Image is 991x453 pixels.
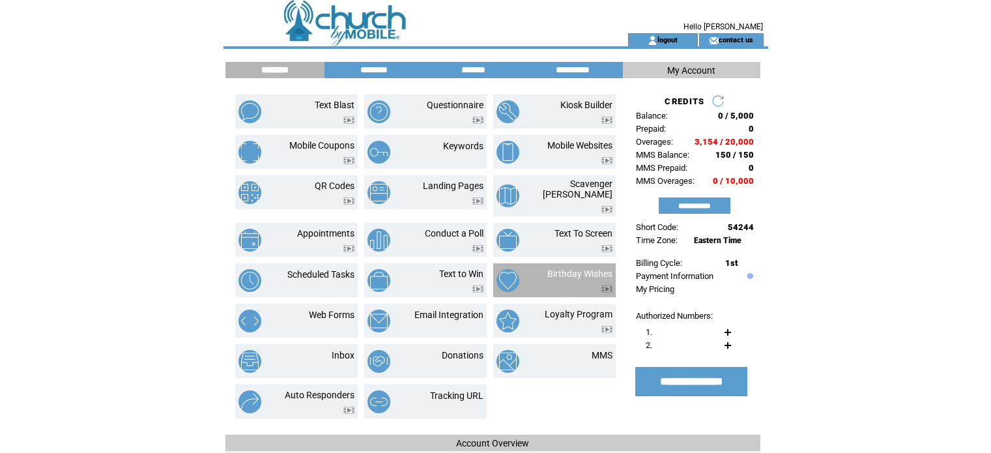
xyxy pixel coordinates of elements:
[636,150,689,160] span: MMS Balance:
[496,269,519,292] img: birthday-wishes.png
[442,350,483,360] a: Donations
[636,271,713,281] a: Payment Information
[749,124,754,134] span: 0
[456,438,529,448] span: Account Overview
[636,176,695,186] span: MMS Overages:
[496,141,519,164] img: mobile-websites.png
[725,258,738,268] span: 1st
[554,228,612,239] a: Text To Screen
[439,269,483,279] a: Text to Win
[287,269,354,280] a: Scheduled Tasks
[238,141,261,164] img: mobile-coupons.png
[496,350,519,373] img: mms.png
[367,141,390,164] img: keywords.png
[414,310,483,320] a: Email Integration
[343,245,354,252] img: video.png
[543,179,612,199] a: Scavenger [PERSON_NAME]
[472,285,483,293] img: video.png
[496,184,519,207] img: scavenger-hunt.png
[592,350,612,360] a: MMS
[238,310,261,332] img: web-forms.png
[443,141,483,151] a: Keywords
[309,310,354,320] a: Web Forms
[367,229,390,252] img: conduct-a-poll.png
[636,284,674,294] a: My Pricing
[636,258,682,268] span: Billing Cycle:
[343,117,354,124] img: video.png
[601,326,612,333] img: video.png
[472,117,483,124] img: video.png
[423,181,483,191] a: Landing Pages
[472,197,483,205] img: video.png
[547,269,612,279] a: Birthday Wishes
[636,111,668,121] span: Balance:
[367,269,390,292] img: text-to-win.png
[657,35,678,44] a: logout
[315,100,354,110] a: Text Blast
[496,310,519,332] img: loyalty-program.png
[636,137,673,147] span: Overages:
[238,390,261,413] img: auto-responders.png
[665,96,704,106] span: CREDITS
[367,100,390,123] img: questionnaire.png
[744,273,753,279] img: help.gif
[343,407,354,414] img: video.png
[646,327,652,337] span: 1.
[636,163,687,173] span: MMS Prepaid:
[683,22,763,31] span: Hello [PERSON_NAME]
[367,350,390,373] img: donations.png
[367,310,390,332] img: email-integration.png
[636,124,666,134] span: Prepaid:
[601,285,612,293] img: video.png
[709,35,719,46] img: contact_us_icon.gif
[367,181,390,204] img: landing-pages.png
[695,137,754,147] span: 3,154 / 20,000
[332,350,354,360] a: Inbox
[713,176,754,186] span: 0 / 10,000
[601,157,612,164] img: video.png
[472,245,483,252] img: video.png
[238,100,261,123] img: text-blast.png
[601,117,612,124] img: video.png
[238,269,261,292] img: scheduled-tasks.png
[430,390,483,401] a: Tracking URL
[343,197,354,205] img: video.png
[718,111,754,121] span: 0 / 5,000
[367,390,390,413] img: tracking-url.png
[289,140,354,151] a: Mobile Coupons
[667,65,715,76] span: My Account
[648,35,657,46] img: account_icon.gif
[496,100,519,123] img: kiosk-builder.png
[238,350,261,373] img: inbox.png
[636,311,713,321] span: Authorized Numbers:
[297,228,354,239] a: Appointments
[496,229,519,252] img: text-to-screen.png
[636,222,678,232] span: Short Code:
[728,222,754,232] span: 54244
[285,390,354,400] a: Auto Responders
[547,140,612,151] a: Mobile Websites
[719,35,753,44] a: contact us
[636,235,678,245] span: Time Zone:
[315,181,354,191] a: QR Codes
[601,245,612,252] img: video.png
[425,228,483,239] a: Conduct a Poll
[694,236,741,245] span: Eastern Time
[238,229,261,252] img: appointments.png
[560,100,612,110] a: Kiosk Builder
[749,163,754,173] span: 0
[715,150,754,160] span: 150 / 150
[601,206,612,213] img: video.png
[238,181,261,204] img: qr-codes.png
[427,100,483,110] a: Questionnaire
[343,157,354,164] img: video.png
[646,340,652,350] span: 2.
[545,309,612,319] a: Loyalty Program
